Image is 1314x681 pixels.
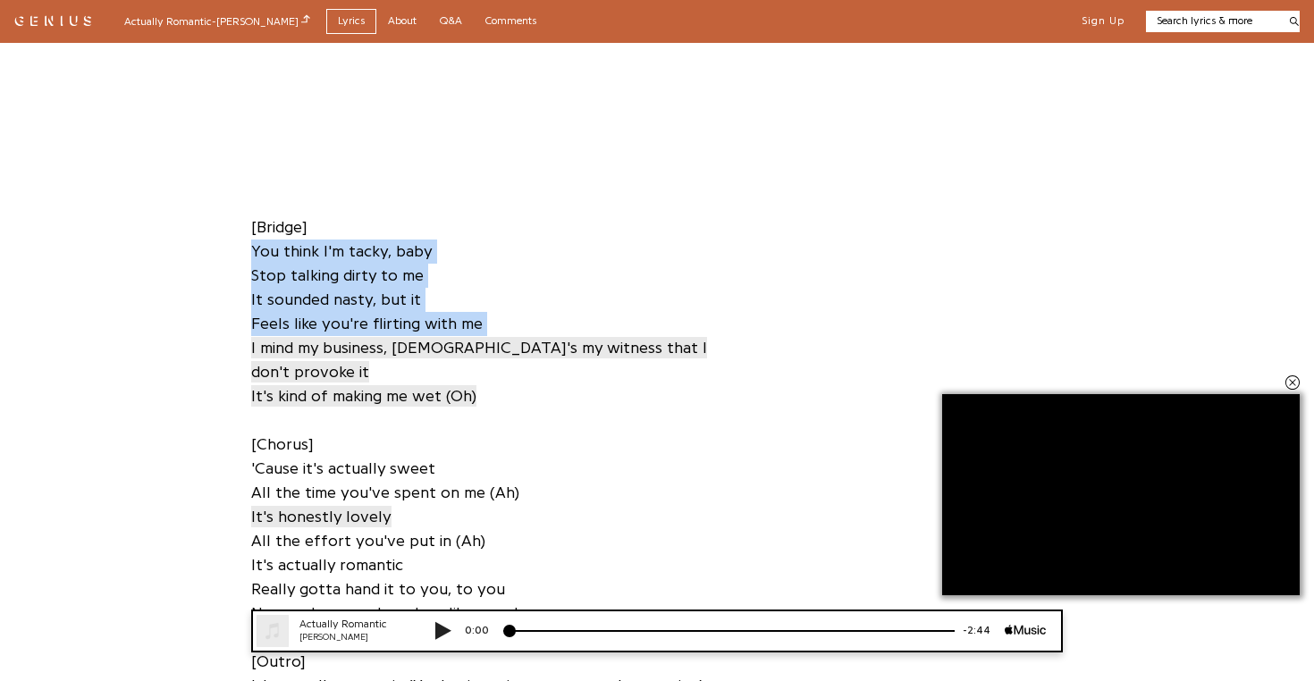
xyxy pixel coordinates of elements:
a: Q&A [428,9,474,33]
a: About [376,9,428,33]
iframe: Advertisement [795,382,1063,605]
a: It's honestly lovely [251,505,392,529]
iframe: Advertisement [942,394,1300,595]
button: Sign Up [1082,14,1124,29]
a: I mind my business, [DEMOGRAPHIC_DATA]'s my witness that I don't provoke itIt's kind of making me... [251,336,707,408]
input: Search lyrics & more [1146,13,1279,29]
a: Comments [474,9,548,33]
div: -2:44 [718,13,768,29]
span: I mind my business, [DEMOGRAPHIC_DATA]'s my witness that I don't provoke it It's kind of making m... [251,337,707,407]
a: Lyrics [326,9,376,33]
div: Actually Romantic - [PERSON_NAME] [124,13,310,29]
span: It's honestly lovely [251,506,392,527]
